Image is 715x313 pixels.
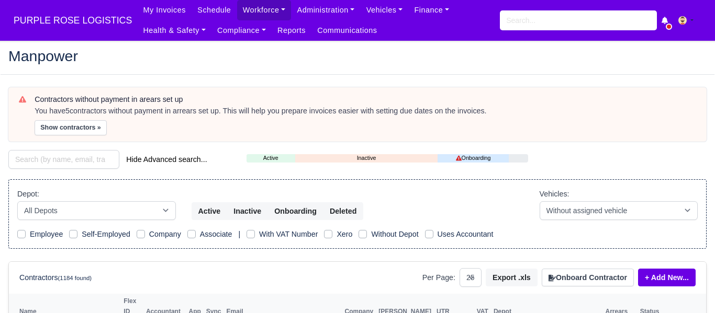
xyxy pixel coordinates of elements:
[486,269,538,286] button: Export .xls
[211,20,272,41] a: Compliance
[272,20,311,41] a: Reports
[35,120,107,135] button: Show contractors »
[295,154,438,163] a: Inactive
[30,228,63,240] label: Employee
[8,150,119,169] input: Search (by name, email, transporter id) ...
[371,228,418,240] label: Without Depot
[542,269,634,286] button: Onboard Contractor
[149,228,181,240] label: Company
[638,269,696,286] a: + Add New...
[227,202,268,220] button: Inactive
[323,202,363,220] button: Deleted
[8,10,137,31] a: PURPLE ROSE LOGISTICS
[540,188,569,200] label: Vehicles:
[1,40,714,74] div: Manpower
[8,49,707,63] h2: Manpower
[17,188,39,200] label: Depot:
[500,10,657,30] input: Search...
[65,107,70,115] strong: 5
[422,272,455,284] label: Per Page:
[247,154,295,163] a: Active
[438,154,509,163] a: Onboarding
[438,228,494,240] label: Uses Accountant
[82,228,130,240] label: Self-Employed
[200,228,232,240] label: Associate
[192,202,228,220] button: Active
[35,95,696,104] h6: Contractors without payment in arears set up
[311,20,383,41] a: Communications
[238,230,240,238] span: |
[663,263,715,313] iframe: Chat Widget
[35,106,696,117] div: You have contractors without payment in arrears set up. This will help you prepare invoices easie...
[337,228,352,240] label: Xero
[267,202,323,220] button: Onboarding
[119,150,214,168] button: Hide Advanced search...
[19,273,92,282] h6: Contractors
[634,269,696,286] div: + Add New...
[259,228,318,240] label: With VAT Number
[58,275,92,281] small: (1184 found)
[137,20,211,41] a: Health & Safety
